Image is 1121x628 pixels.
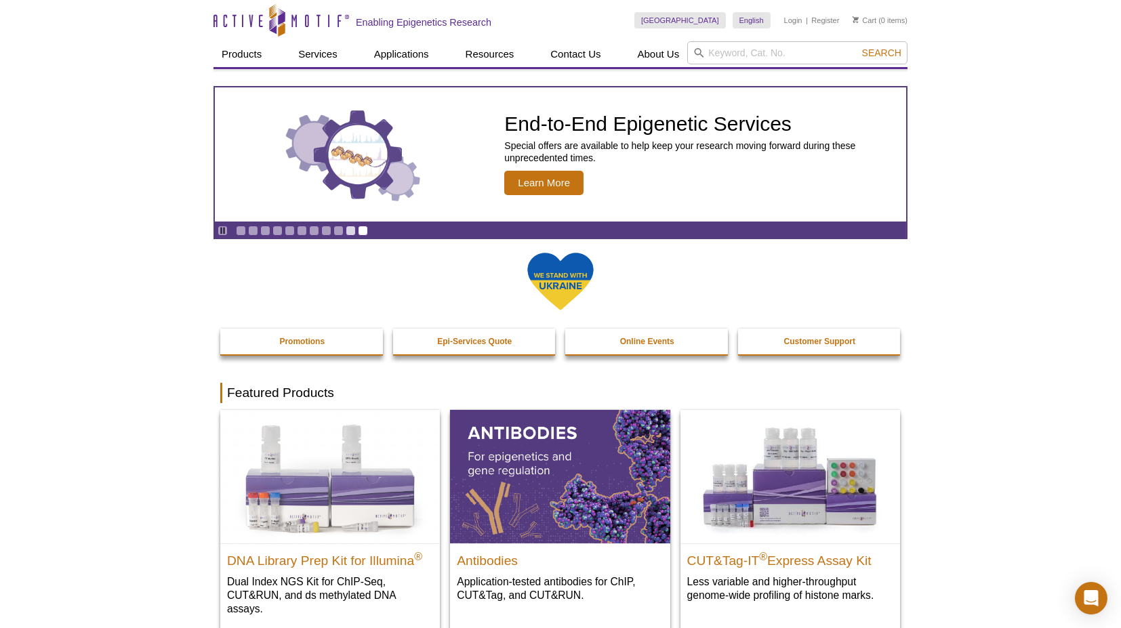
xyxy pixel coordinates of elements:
[565,329,729,354] a: Online Events
[236,226,246,236] a: Go to slide 1
[215,87,906,222] a: Three gears with decorative charts inside the larger center gear. End-to-End Epigenetic Services ...
[630,41,688,67] a: About Us
[227,547,433,568] h2: DNA Library Prep Kit for Illumina
[457,547,663,568] h2: Antibodies
[858,47,905,59] button: Search
[285,107,421,202] img: Three gears with decorative charts inside the larger center gear.
[272,226,283,236] a: Go to slide 4
[620,337,674,346] strong: Online Events
[853,16,876,25] a: Cart
[784,337,855,346] strong: Customer Support
[687,547,893,568] h2: CUT&Tag-IT Express Assay Kit
[321,226,331,236] a: Go to slide 8
[680,410,900,615] a: CUT&Tag-IT® Express Assay Kit CUT&Tag-IT®Express Assay Kit Less variable and higher-throughput ge...
[213,41,270,67] a: Products
[260,226,270,236] a: Go to slide 3
[450,410,670,543] img: All Antibodies
[220,329,384,354] a: Promotions
[853,16,859,23] img: Your Cart
[457,574,663,602] p: Application-tested antibodies for ChIP, CUT&Tag, and CUT&RUN.
[290,41,346,67] a: Services
[248,226,258,236] a: Go to slide 2
[504,114,899,134] h2: End-to-End Epigenetic Services
[784,16,802,25] a: Login
[504,171,584,195] span: Learn More
[1075,582,1107,614] div: Open Intercom Messenger
[220,383,901,403] h2: Featured Products
[542,41,609,67] a: Contact Us
[811,16,839,25] a: Register
[309,226,319,236] a: Go to slide 7
[356,16,491,28] h2: Enabling Epigenetics Research
[687,41,908,64] input: Keyword, Cat. No.
[733,12,771,28] a: English
[227,574,433,616] p: Dual Index NGS Kit for ChIP-Seq, CUT&RUN, and ds methylated DNA assays.
[333,226,344,236] a: Go to slide 9
[450,410,670,615] a: All Antibodies Antibodies Application-tested antibodies for ChIP, CUT&Tag, and CUT&RUN.
[738,329,902,354] a: Customer Support
[437,337,512,346] strong: Epi-Services Quote
[634,12,726,28] a: [GEOGRAPHIC_DATA]
[680,410,900,543] img: CUT&Tag-IT® Express Assay Kit
[862,47,901,58] span: Search
[358,226,368,236] a: Go to slide 11
[279,337,325,346] strong: Promotions
[527,251,594,312] img: We Stand With Ukraine
[759,550,767,562] sup: ®
[297,226,307,236] a: Go to slide 6
[285,226,295,236] a: Go to slide 5
[218,226,228,236] a: Toggle autoplay
[687,574,893,602] p: Less variable and higher-throughput genome-wide profiling of histone marks​.
[457,41,523,67] a: Resources
[215,87,906,222] article: End-to-End Epigenetic Services
[346,226,356,236] a: Go to slide 10
[366,41,437,67] a: Applications
[393,329,557,354] a: Epi-Services Quote
[504,140,899,164] p: Special offers are available to help keep your research moving forward during these unprecedented...
[806,12,808,28] li: |
[220,410,440,543] img: DNA Library Prep Kit for Illumina
[853,12,908,28] li: (0 items)
[414,550,422,562] sup: ®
